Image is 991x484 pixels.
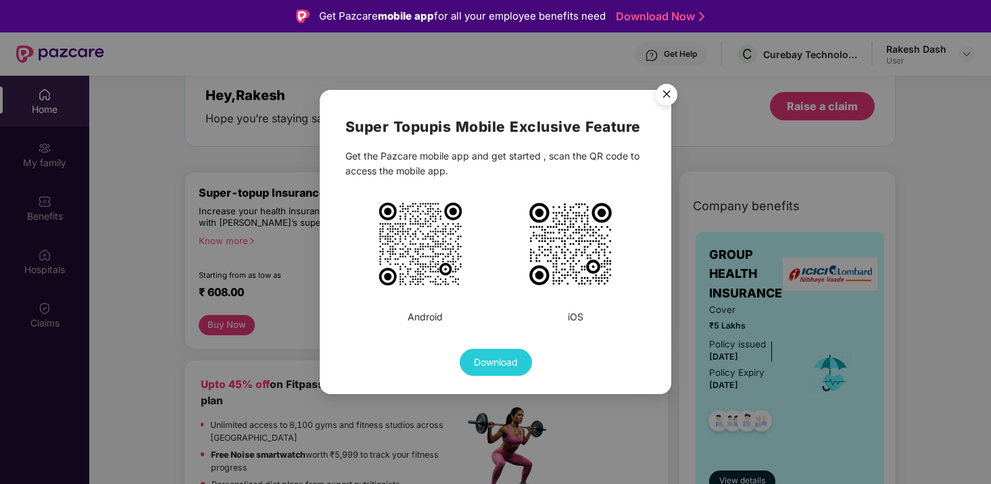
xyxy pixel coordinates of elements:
[377,200,464,288] img: PiA8c3ZnIHdpZHRoPSIxMDE1IiBoZWlnaHQ9IjEwMTUiIHZpZXdCb3g9Ii0xIC0xIDM1IDM1IiB4bWxucz0iaHR0cDovL3d3d...
[527,200,614,288] img: PiA8c3ZnIHdpZHRoPSIxMDIzIiBoZWlnaHQ9IjEwMjMiIHZpZXdCb3g9Ii0xIC0xIDMxIDMxIiB4bWxucz0iaHR0cDovL3d3d...
[345,116,646,138] h2: Super Topup is Mobile Exclusive Feature
[296,9,310,23] img: Logo
[378,9,434,22] strong: mobile app
[408,310,443,324] div: Android
[616,9,700,24] a: Download Now
[345,149,646,178] div: Get the Pazcare mobile app and get started , scan the QR code to access the mobile app.
[474,355,518,370] span: Download
[699,9,704,24] img: Stroke
[648,77,684,114] button: Close
[319,8,606,24] div: Get Pazcare for all your employee benefits need
[648,78,685,116] img: svg+xml;base64,PHN2ZyB4bWxucz0iaHR0cDovL3d3dy53My5vcmcvMjAwMC9zdmciIHdpZHRoPSI1NiIgaGVpZ2h0PSI1Ni...
[568,310,583,324] div: iOS
[460,349,532,376] button: Download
